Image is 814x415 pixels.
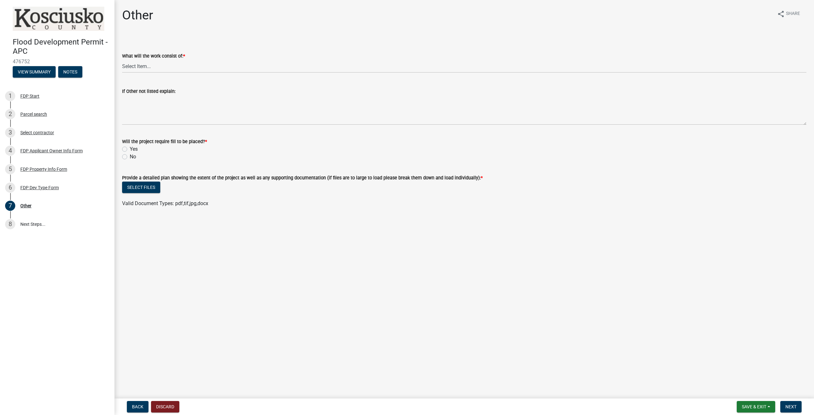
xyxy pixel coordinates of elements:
[13,66,56,78] button: View Summary
[786,10,800,18] span: Share
[777,10,785,18] i: share
[737,401,775,412] button: Save & Exit
[122,54,185,59] label: What will the work consist of:
[5,164,15,174] div: 5
[5,91,15,101] div: 1
[5,183,15,193] div: 6
[151,401,179,412] button: Discard
[742,404,766,409] span: Save & Exit
[20,185,59,190] div: FDP Dev Type Form
[20,94,39,98] div: FDP Start
[13,70,56,75] wm-modal-confirm: Summary
[785,404,797,409] span: Next
[58,70,82,75] wm-modal-confirm: Notes
[130,145,138,153] label: Yes
[132,404,143,409] span: Back
[127,401,148,412] button: Back
[5,128,15,138] div: 3
[122,8,153,23] h1: Other
[5,146,15,156] div: 4
[780,401,802,412] button: Next
[122,176,483,180] label: Provide a detailed plan showing the extent of the project as well as any supporting documentation...
[772,8,805,20] button: shareShare
[20,204,31,208] div: Other
[5,109,15,119] div: 2
[13,7,104,31] img: Kosciusko County, Indiana
[13,38,109,56] h4: Flood Development Permit - APC
[13,59,102,65] span: 476752
[122,182,160,193] button: Select files
[58,66,82,78] button: Notes
[5,219,15,229] div: 8
[122,89,176,94] label: If Other not listed explain:
[122,140,207,144] label: Will the project require fill to be placed?
[20,130,54,135] div: Select contractor
[20,149,83,153] div: FDP Applicant Owner Info Form
[20,167,67,171] div: FDP Property Info Form
[5,201,15,211] div: 7
[122,200,208,206] span: Valid Document Types: pdf,tif,jpg,docx
[20,112,47,116] div: Parcel search
[130,153,136,161] label: No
